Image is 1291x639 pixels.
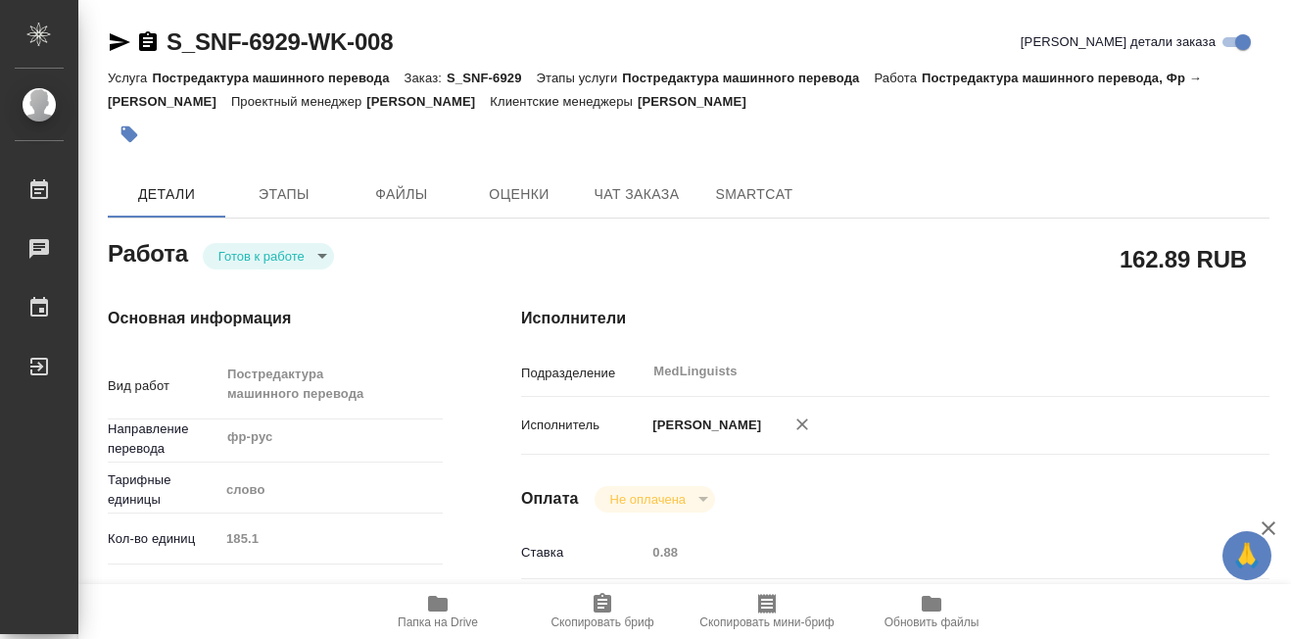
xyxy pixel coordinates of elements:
span: 🙏 [1230,535,1264,576]
span: Чат заказа [590,182,684,207]
p: Тарифные единицы [108,470,219,510]
p: Исполнитель [521,416,645,435]
span: Обновить файлы [885,615,980,629]
button: Скопировать ссылку [136,30,160,54]
p: Вид работ [108,376,219,396]
h4: Основная информация [108,307,443,330]
p: Проектный менеджер [231,94,366,109]
p: Ставка [521,543,645,563]
span: Оценки [472,182,566,207]
p: Заказ: [405,71,447,85]
h4: Исполнители [521,307,1269,330]
span: Этапы [237,182,331,207]
p: Постредактура машинного перевода [152,71,404,85]
button: Скопировать мини-бриф [685,584,849,639]
p: [PERSON_NAME] [638,94,761,109]
span: Детали [120,182,214,207]
h2: Работа [108,234,188,270]
a: S_SNF-6929-WK-008 [167,28,393,55]
button: Не оплачена [604,491,692,508]
p: [PERSON_NAME] [645,416,761,435]
button: Готов к работе [213,248,311,265]
input: Пустое поле [219,524,443,553]
p: [PERSON_NAME] [366,94,490,109]
span: Файлы [355,182,449,207]
button: Папка на Drive [356,584,520,639]
p: Этапы услуги [537,71,623,85]
h4: Оплата [521,487,579,511]
span: Папка на Drive [398,615,478,629]
button: Скопировать ссылку для ЯМессенджера [108,30,131,54]
button: Обновить файлы [849,584,1014,639]
p: Подразделение [521,364,645,383]
span: Скопировать бриф [550,615,653,629]
button: Удалить исполнителя [781,403,824,446]
p: Клиентские менеджеры [490,94,638,109]
p: Общая тематика [108,580,219,600]
button: Скопировать бриф [520,584,685,639]
p: Направление перевода [108,419,219,459]
div: Готов к работе [203,243,334,270]
p: Постредактура машинного перевода [622,71,874,85]
div: слово [219,473,443,507]
div: Готов к работе [595,486,715,513]
p: Услуга [108,71,152,85]
input: Пустое поле [645,538,1207,566]
p: Работа [874,71,922,85]
button: Добавить тэг [108,113,151,156]
button: 🙏 [1222,531,1271,580]
p: Кол-во единиц [108,529,219,549]
span: [PERSON_NAME] детали заказа [1021,32,1216,52]
p: S_SNF-6929 [447,71,537,85]
span: SmartCat [707,182,801,207]
span: Скопировать мини-бриф [699,615,834,629]
div: Медицина [219,573,443,607]
h2: 162.89 RUB [1120,242,1247,275]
